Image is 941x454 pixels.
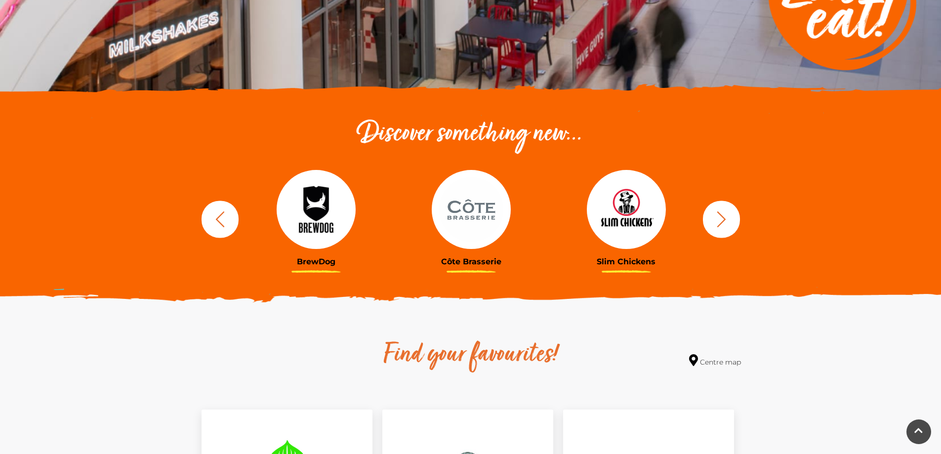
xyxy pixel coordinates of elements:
h3: BrewDog [246,257,386,266]
h3: Slim Chickens [556,257,696,266]
a: BrewDog [246,170,386,266]
h2: Discover something new... [197,119,745,150]
h3: Côte Brasserie [401,257,541,266]
a: Centre map [689,354,741,368]
a: Côte Brasserie [401,170,541,266]
h2: Find your favourites! [290,339,651,371]
a: Slim Chickens [556,170,696,266]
